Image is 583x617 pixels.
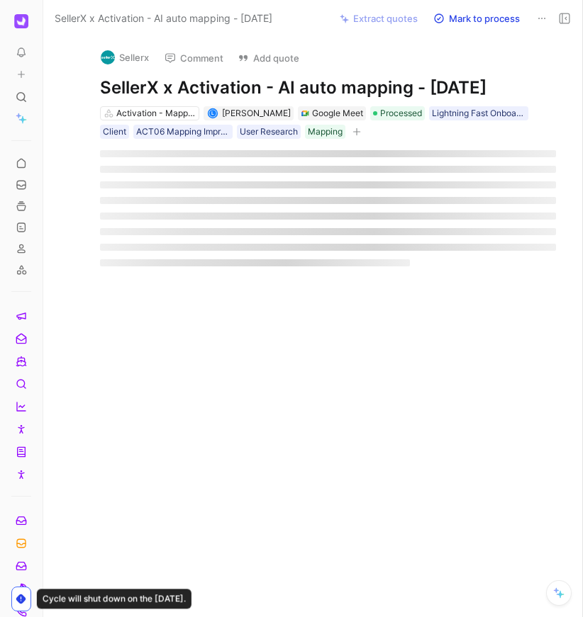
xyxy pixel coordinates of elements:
[101,50,115,64] img: logo
[116,106,196,120] div: Activation - Mapping & Transformation
[231,48,306,68] button: Add quote
[209,110,216,118] div: L
[103,125,126,139] div: Client
[432,106,526,120] div: Lightning Fast Onboarding
[222,108,291,118] span: [PERSON_NAME]
[240,125,298,139] div: User Research
[312,106,363,120] div: Google Meet
[37,589,191,608] div: Cycle will shut down on the [DATE].
[94,47,155,68] button: logoSellerx
[158,48,230,68] button: Comment
[100,77,556,99] h1: SellerX x Activation - AI auto mapping - [DATE]
[14,14,28,28] img: Akeneo
[11,11,31,31] button: Akeneo
[55,10,272,27] span: SellerX x Activation - AI auto mapping - [DATE]
[333,9,424,28] button: Extract quotes
[308,125,343,139] div: Mapping
[370,106,425,120] div: Processed
[427,9,526,28] button: Mark to process
[136,125,230,139] div: ACT06 Mapping Improvements
[380,106,422,120] span: Processed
